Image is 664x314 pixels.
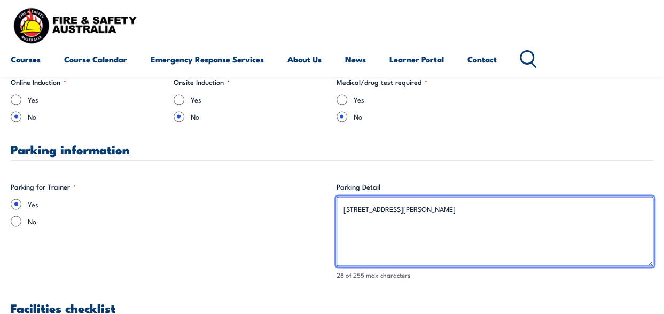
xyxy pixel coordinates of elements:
legend: Medical/drug test required [337,77,427,88]
a: Course Calendar [64,46,127,72]
label: Yes [28,199,328,209]
label: Yes [354,94,491,105]
label: Parking Detail [337,182,654,192]
label: No [28,111,165,122]
label: No [28,216,328,226]
a: Courses [11,46,41,72]
legend: Online Induction [11,77,66,88]
a: Contact [467,46,497,72]
legend: Onsite Induction [174,77,230,88]
a: Learner Portal [389,46,444,72]
label: No [191,111,328,122]
label: Yes [191,94,328,105]
label: Yes [28,94,165,105]
h3: Parking information [11,143,653,155]
div: 28 of 255 max characters [337,270,654,280]
a: About Us [287,46,322,72]
a: Emergency Response Services [151,46,264,72]
legend: Parking for Trainer [11,182,76,192]
label: No [354,111,491,122]
h3: Facilities checklist [11,301,653,313]
a: News [345,46,366,72]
